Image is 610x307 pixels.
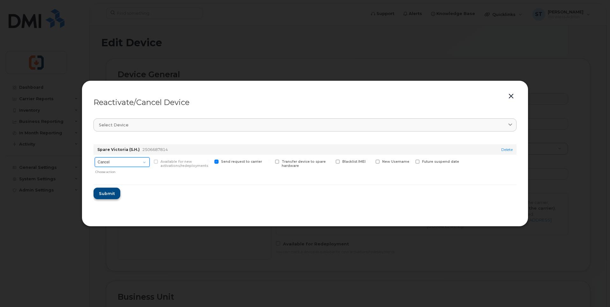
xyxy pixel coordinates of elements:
[501,147,513,152] a: Delete
[99,122,129,128] span: Select device
[342,160,366,164] span: Blacklist IMEI
[93,188,120,199] button: Submit
[267,160,271,163] input: Transfer device to spare hardware
[93,118,517,131] a: Select device
[93,99,517,106] div: Reactivate/Cancel Device
[146,160,149,163] input: Available for new activations/redeployments
[422,160,459,164] span: Future suspend date
[99,191,115,197] span: Submit
[382,160,409,164] span: New Username
[207,160,210,163] input: Send request to carrier
[282,160,326,168] span: Transfer device to spare hardware
[221,160,262,164] span: Send request to carrier
[142,147,168,152] span: 2506687814
[368,160,371,163] input: New Username
[95,168,150,174] div: Choose action
[97,147,140,152] strong: Spare Victoria (S.H.)
[328,160,331,163] input: Blacklist IMEI
[160,160,208,168] span: Available for new activations/redeployments
[408,160,411,163] input: Future suspend date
